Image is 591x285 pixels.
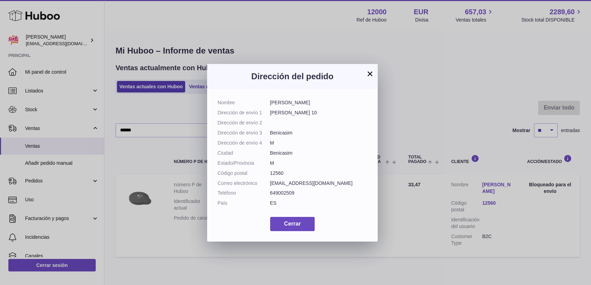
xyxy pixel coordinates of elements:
dt: Ciudad [218,150,270,156]
dd: M [270,160,368,166]
dd: ES [270,200,368,206]
dd: Benicasim [270,150,368,156]
dt: Dirección de envío 2 [218,120,270,126]
dd: 12560 [270,170,368,177]
button: × [366,70,374,78]
dd: [EMAIL_ADDRESS][DOMAIN_NAME] [270,180,368,187]
span: Cerrar [284,221,301,227]
dt: Nombre [218,99,270,106]
dd: 649002509 [270,190,368,196]
dt: Correo electrónico [218,180,270,187]
dt: Dirección de envío 3 [218,130,270,136]
dt: Teléfono [218,190,270,196]
button: Cerrar [270,217,315,231]
dd: Benicasim [270,130,368,136]
dt: Dirección de envío 1 [218,109,270,116]
dt: País [218,200,270,206]
dd: M [270,140,368,146]
dt: Dirección de envío 4 [218,140,270,146]
dt: Código postal [218,170,270,177]
h3: Dirección del pedido [218,71,367,82]
dd: [PERSON_NAME] [270,99,368,106]
dt: Estado/Provincia [218,160,270,166]
dd: [PERSON_NAME] 10 [270,109,368,116]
